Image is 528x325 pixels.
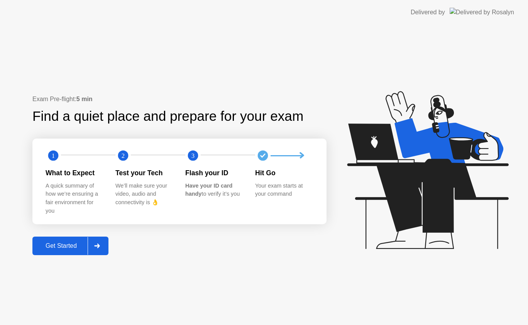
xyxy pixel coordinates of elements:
[411,8,445,17] div: Delivered by
[450,8,514,17] img: Delivered by Rosalyn
[46,182,103,215] div: A quick summary of how we’re ensuring a fair environment for you
[255,168,313,178] div: Hit Go
[46,168,103,178] div: What to Expect
[115,182,173,207] div: We’ll make sure your video, audio and connectivity is 👌
[32,237,108,255] button: Get Started
[52,152,55,159] text: 1
[185,183,232,197] b: Have your ID card handy
[35,242,88,249] div: Get Started
[255,182,313,198] div: Your exam starts at your command
[32,106,305,127] div: Find a quiet place and prepare for your exam
[185,182,243,198] div: to verify it’s you
[191,152,195,159] text: 3
[76,96,93,102] b: 5 min
[32,95,327,104] div: Exam Pre-flight:
[185,168,243,178] div: Flash your ID
[115,168,173,178] div: Test your Tech
[122,152,125,159] text: 2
